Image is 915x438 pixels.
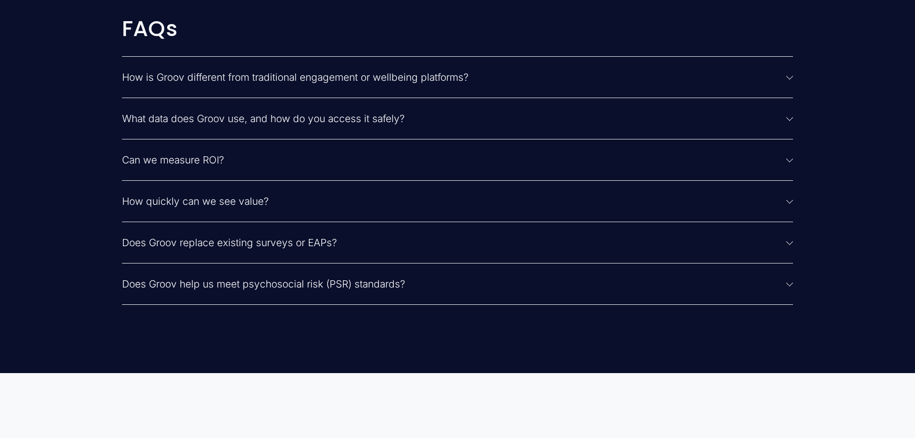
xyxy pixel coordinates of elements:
span: What data does Groov use, and how do you access it safely? [122,113,787,125]
button: Does Groov replace existing surveys or EAPs? [122,222,793,263]
span: Does Groov replace existing surveys or EAPs? [122,237,787,249]
button: Can we measure ROI? [122,139,793,180]
button: What data does Groov use, and how do you access it safely? [122,98,793,139]
button: How quickly can we see value? [122,181,793,222]
span: How quickly can we see value? [122,195,787,207]
span: How is Groov different from traditional engagement or wellbeing platforms? [122,71,787,83]
button: Does Groov help us meet psychosocial risk (PSR) standards? [122,263,793,304]
span: Does Groov help us meet psychosocial risk (PSR) standards? [122,278,787,290]
span: Can we measure ROI? [122,154,787,166]
button: How is Groov different from traditional engagement or wellbeing platforms? [122,57,793,98]
h2: FAQs [122,17,286,41]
